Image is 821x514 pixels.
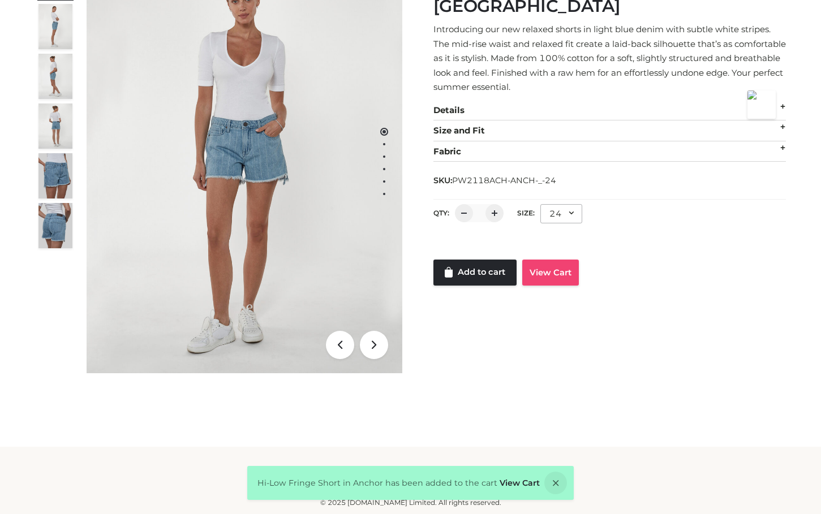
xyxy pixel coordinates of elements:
label: QTY: [433,209,449,217]
img: Hi-Low-Fringe-Short-in-Anchor-PW2118ACH_2.jpg [38,54,72,99]
img: Hi-Low-Fringe-Short-in-Anchor-PW2118ACH_5.jpg [38,153,72,198]
img: Hi-Low-Fringe-Short-in-Anchor-PW2118ACH_6.jpg [38,203,72,248]
label: Size: [517,209,535,217]
div: Fabric [433,141,786,162]
a: View Cart [522,260,579,286]
span: SKU: [433,174,557,187]
div: Size and Fit [433,120,786,141]
img: Hi-Low-Fringe-Short-in-Anchor-PW2118ACH_3.jpg [38,4,72,49]
div: 24 [540,204,582,223]
p: Introducing our new relaxed shorts in light blue denim with subtle white stripes. The mid-rise wa... [433,22,786,94]
a: View Cart [500,478,540,488]
div: © 2025 [DOMAIN_NAME] Limited. All rights reserved. [36,497,786,508]
div: Hi-Low Fringe Short in Anchor has been added to the cart [247,466,574,500]
div: Details [433,100,786,121]
a: Add to cart [433,260,517,286]
img: Hi-Low-Fringe-Short-in-Anchor-PW2118ACH_4.jpg [38,103,72,149]
span: PW2118ACH-ANCH-_-24 [452,175,556,185]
